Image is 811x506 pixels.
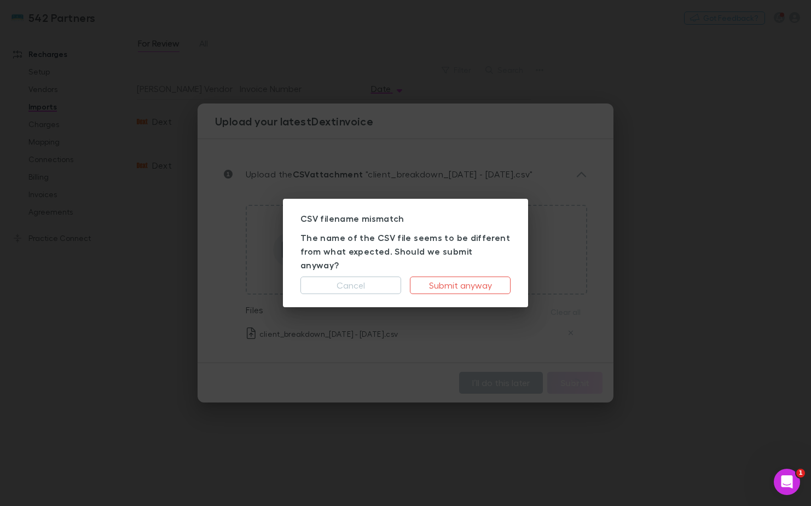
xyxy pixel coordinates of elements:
p: The name of the CSV file seems to be different from what expected. Should we submit anyway? [300,231,511,272]
button: Submit anyway [410,277,511,294]
iframe: Intercom live chat [774,469,800,495]
span: 1 [796,469,805,478]
p: CSV filename mismatch [300,212,511,226]
button: Cancel [300,277,401,294]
